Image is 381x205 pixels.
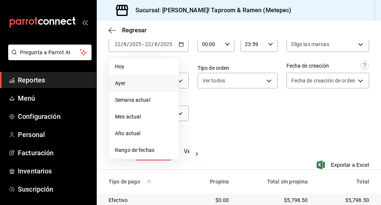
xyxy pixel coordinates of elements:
[109,27,147,34] button: Regresar
[241,196,308,204] div: $5,798.50
[122,27,147,34] span: Regresar
[320,196,369,204] div: $5,798.50
[20,49,80,56] span: Pregunta a Parrot AI
[82,19,88,25] button: open_drawer_menu
[151,41,154,47] span: /
[160,41,173,47] input: ----
[286,62,329,70] div: Fecha de creación
[241,179,308,185] div: Total sin propina
[8,45,92,60] button: Pregunta a Parrot AI
[18,130,90,140] span: Personal
[18,166,90,176] span: Inventarios
[127,41,129,47] span: /
[18,75,90,85] span: Reportes
[129,41,142,47] input: ----
[145,41,151,47] input: --
[109,179,182,185] div: Tipo de pago
[123,41,127,47] input: --
[115,146,173,154] span: Rango de fechas
[184,148,212,160] button: Ver pagos
[154,41,158,47] input: --
[129,6,292,15] h3: Sucursal: [PERSON_NAME]! Taproom & Ramen (Metepec)
[318,160,369,169] button: Exportar a Excel
[115,130,173,137] span: Año actual
[18,111,90,121] span: Configuración
[158,41,160,47] span: /
[202,77,225,84] span: Ver todos
[115,79,173,87] span: Ayer
[18,93,90,103] span: Menú
[115,63,173,71] span: Hoy
[114,41,121,47] input: --
[115,113,173,121] span: Mes actual
[193,196,229,204] div: $0.00
[291,40,329,48] span: Elige las marcas
[18,148,90,158] span: Facturación
[143,41,144,47] span: -
[198,65,278,71] label: Tipo de orden
[109,196,182,204] div: Efectivo
[121,41,123,47] span: /
[146,179,151,184] svg: Los pagos realizados con Pay y otras terminales son montos brutos.
[115,96,173,104] span: Semana actual
[193,179,229,185] div: Propina
[5,54,92,62] a: Pregunta a Parrot AI
[320,179,369,185] div: Total
[291,77,355,84] span: Fecha de creación de orden
[18,184,90,194] span: Suscripción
